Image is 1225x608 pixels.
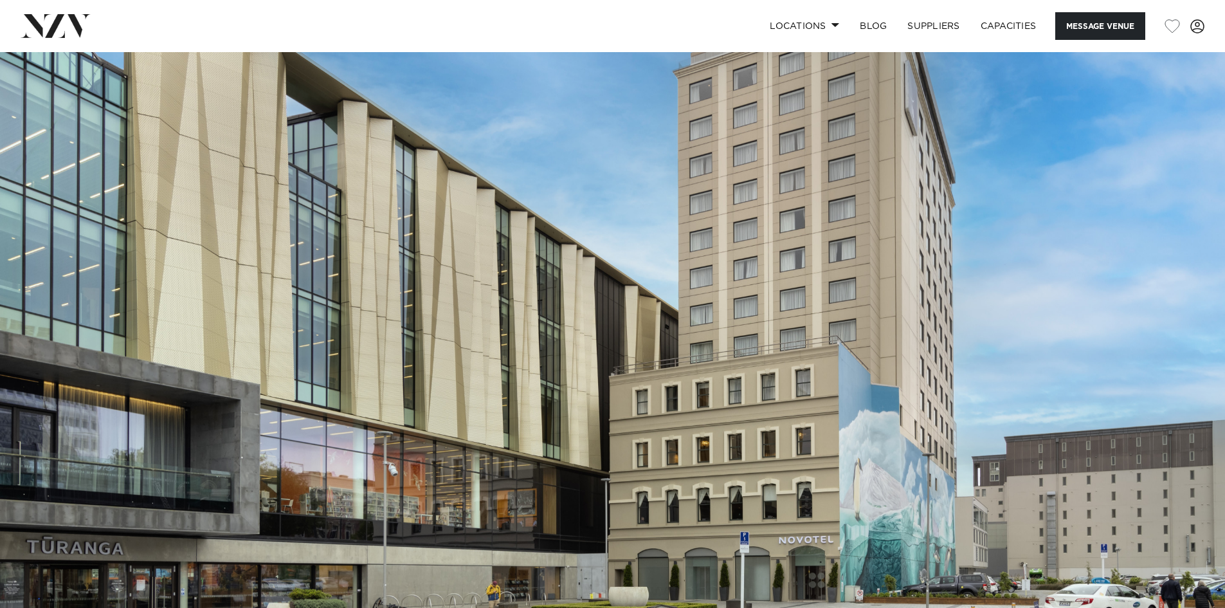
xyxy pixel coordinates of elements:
a: Capacities [970,12,1047,40]
img: nzv-logo.png [21,14,91,37]
a: Locations [759,12,849,40]
a: BLOG [849,12,897,40]
a: SUPPLIERS [897,12,970,40]
button: Message Venue [1055,12,1145,40]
